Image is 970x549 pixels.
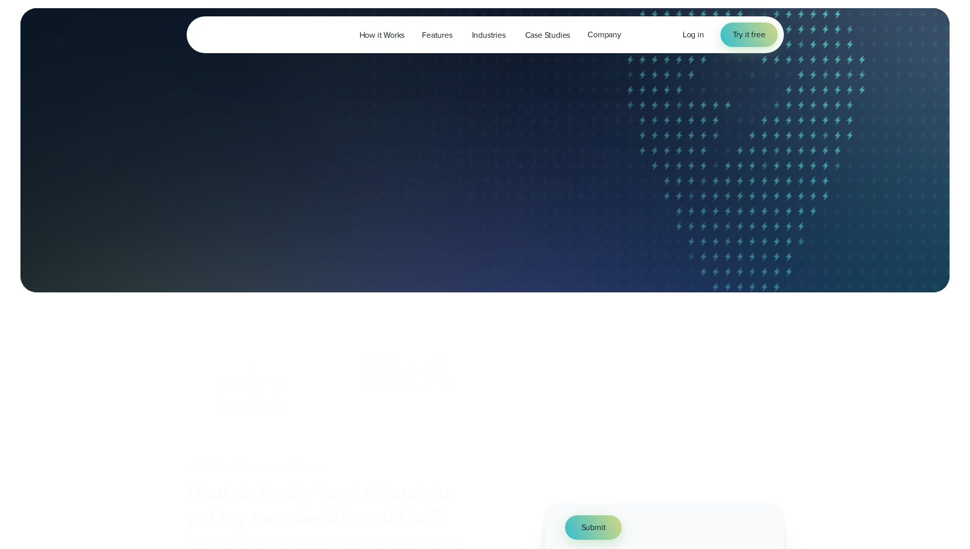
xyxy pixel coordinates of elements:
span: Case Studies [525,29,571,41]
button: Submit [565,515,622,540]
span: How it Works [359,29,405,41]
span: Log in [683,29,704,40]
a: How it Works [351,25,414,45]
a: Log in [683,29,704,41]
a: Try it free [720,22,778,47]
span: Submit [581,521,606,534]
span: Company [588,29,621,41]
span: Features [422,29,452,41]
span: Try it free [733,29,765,41]
a: Case Studies [516,25,579,45]
span: Industries [472,29,506,41]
